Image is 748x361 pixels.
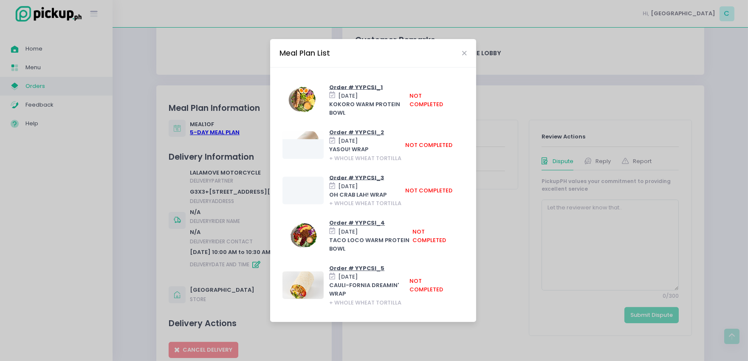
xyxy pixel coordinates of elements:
[409,277,443,293] span: not completed
[329,128,384,136] a: Order # YYPCSI_2
[329,218,385,226] a: Order # YYPCSI_4
[329,298,401,306] span: + Whole Wheat Tortilla
[338,273,358,281] span: [DATE]
[329,191,387,199] span: OH CRAB LAH! WRAP
[412,227,446,244] span: not completed
[279,48,330,59] div: Meal Plan List
[329,83,383,91] a: Order # YYPCSI_1
[329,236,409,252] span: TACO LOCO WARM PROTEIN BOWL
[409,91,443,108] span: not completed
[338,227,358,235] span: [DATE]
[329,281,399,298] span: CAULI-FORNIA DREAMIN' WRAP
[338,91,358,99] span: [DATE]
[462,51,466,55] button: Close
[329,145,368,153] span: YASOU! WRAP
[329,154,401,162] span: + Whole Wheat Tortilla
[338,182,358,190] span: [DATE]
[338,137,358,145] span: [DATE]
[329,219,385,227] span: Order # YYPCSI_4
[329,199,401,207] span: + Whole Wheat Tortilla
[405,141,452,149] span: not completed
[329,264,384,272] a: Order # YYPCSI_5
[329,173,384,181] a: Order # YYPCSI_3
[329,100,400,116] span: KOKORO WARM PROTEIN BOWL
[405,186,452,195] span: not completed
